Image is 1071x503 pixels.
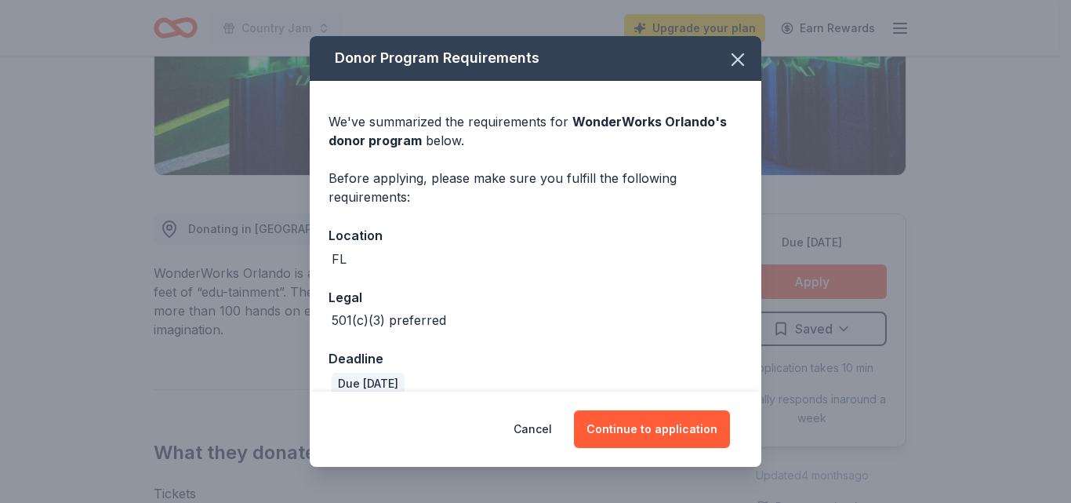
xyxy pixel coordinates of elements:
[329,169,742,206] div: Before applying, please make sure you fulfill the following requirements:
[329,287,742,308] div: Legal
[329,225,742,246] div: Location
[514,410,552,448] button: Cancel
[329,112,742,150] div: We've summarized the requirements for below.
[329,348,742,369] div: Deadline
[574,410,730,448] button: Continue to application
[310,36,761,81] div: Donor Program Requirements
[332,311,446,330] div: 501(c)(3) preferred
[332,373,405,395] div: Due [DATE]
[332,250,347,268] div: FL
